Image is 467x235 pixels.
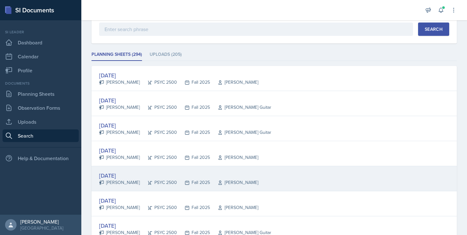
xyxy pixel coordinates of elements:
div: [PERSON_NAME] [210,204,258,211]
div: [PERSON_NAME] [99,179,140,186]
div: Help & Documentation [3,152,79,165]
a: Observation Forms [3,101,79,114]
div: Search [425,27,443,32]
div: Fall 2025 [177,104,210,111]
div: [DATE] [99,96,271,105]
li: Planning Sheets (294) [91,49,142,61]
input: Enter search phrase [99,23,413,36]
div: [PERSON_NAME] [210,179,258,186]
a: Planning Sheets [3,88,79,100]
div: [PERSON_NAME] [99,129,140,136]
a: Uploads [3,115,79,128]
div: PSYC 2500 [140,129,177,136]
a: Profile [3,64,79,77]
div: [PERSON_NAME] [99,154,140,161]
div: [DATE] [99,71,258,80]
div: PSYC 2500 [140,104,177,111]
div: Si leader [3,29,79,35]
div: PSYC 2500 [140,179,177,186]
a: Search [3,129,79,142]
div: [DATE] [99,171,258,180]
div: [DATE] [99,121,271,130]
div: Fall 2025 [177,179,210,186]
div: [DATE] [99,221,271,230]
div: Documents [3,81,79,86]
button: Search [418,23,449,36]
a: Dashboard [3,36,79,49]
div: [PERSON_NAME] Guitar [210,129,271,136]
div: [PERSON_NAME] Guitar [210,104,271,111]
div: Fall 2025 [177,129,210,136]
div: [DATE] [99,196,258,205]
div: PSYC 2500 [140,204,177,211]
div: [PERSON_NAME] [20,219,63,225]
div: [PERSON_NAME] [210,79,258,86]
div: Fall 2025 [177,154,210,161]
div: [PERSON_NAME] [99,104,140,111]
div: PSYC 2500 [140,154,177,161]
div: [PERSON_NAME] [99,79,140,86]
div: [GEOGRAPHIC_DATA] [20,225,63,231]
div: [DATE] [99,146,258,155]
div: [PERSON_NAME] [99,204,140,211]
div: PSYC 2500 [140,79,177,86]
div: Fall 2025 [177,79,210,86]
a: Calendar [3,50,79,63]
li: Uploads (205) [150,49,182,61]
div: Fall 2025 [177,204,210,211]
div: [PERSON_NAME] [210,154,258,161]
